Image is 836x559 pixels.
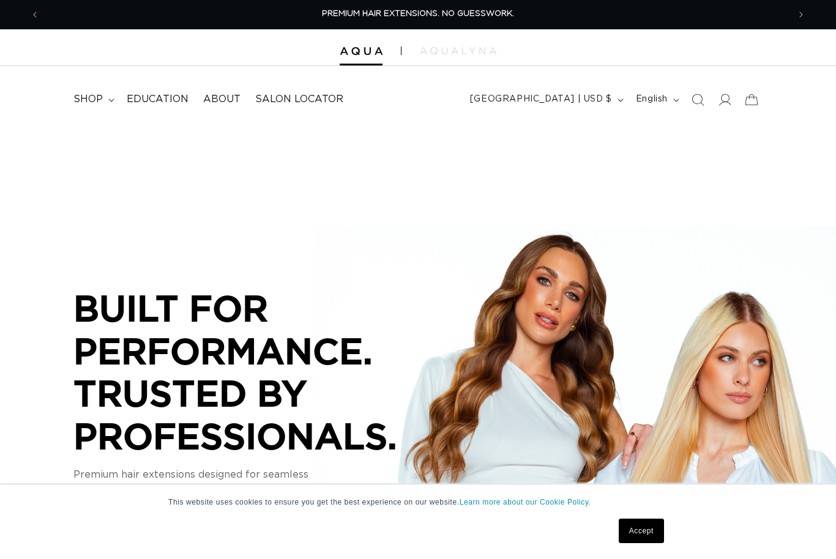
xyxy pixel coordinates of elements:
[248,86,351,113] a: Salon Locator
[73,467,441,511] p: Premium hair extensions designed for seamless blends, consistent results, and performance you can...
[196,86,248,113] a: About
[684,86,711,113] summary: Search
[66,86,119,113] summary: shop
[420,47,496,54] img: aqualyna.com
[21,3,48,26] button: Previous announcement
[340,47,383,56] img: Aqua Hair Extensions
[629,88,684,111] button: English
[788,3,815,26] button: Next announcement
[168,497,668,508] p: This website uses cookies to ensure you get the best experience on our website.
[322,10,514,18] span: PREMIUM HAIR EXTENSIONS. NO GUESSWORK.
[203,93,241,106] span: About
[636,93,668,106] span: English
[127,93,188,106] span: Education
[470,93,612,106] span: [GEOGRAPHIC_DATA] | USD $
[73,287,441,457] p: BUILT FOR PERFORMANCE. TRUSTED BY PROFESSIONALS.
[73,93,103,106] span: shop
[119,86,196,113] a: Education
[619,519,664,543] a: Accept
[463,88,629,111] button: [GEOGRAPHIC_DATA] | USD $
[460,498,591,506] a: Learn more about our Cookie Policy.
[255,93,343,106] span: Salon Locator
